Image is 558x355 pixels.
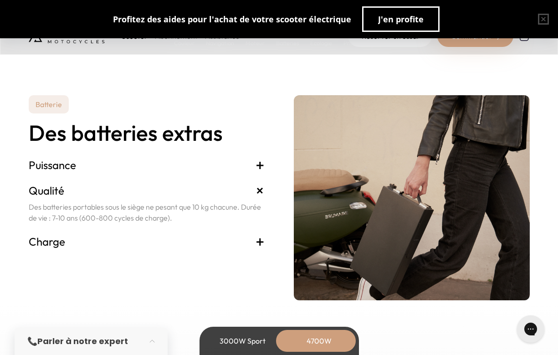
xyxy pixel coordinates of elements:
div: 4700W [283,330,356,352]
span: + [256,234,265,249]
p: Des batteries portables sous le siège ne pesant que 10 kg chacune. Durée de vie : 7-10 ans (600-8... [29,201,265,223]
p: Batterie [29,95,69,113]
span: + [251,182,268,199]
iframe: Gorgias live chat messenger [512,312,549,346]
img: brumaire-batteries.png [294,95,530,300]
h2: Des batteries extras [29,121,265,145]
h3: Qualité [29,183,265,198]
h3: Charge [29,234,265,249]
h3: Puissance [29,158,265,172]
span: + [256,158,265,172]
div: 3000W Sport [206,330,279,352]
